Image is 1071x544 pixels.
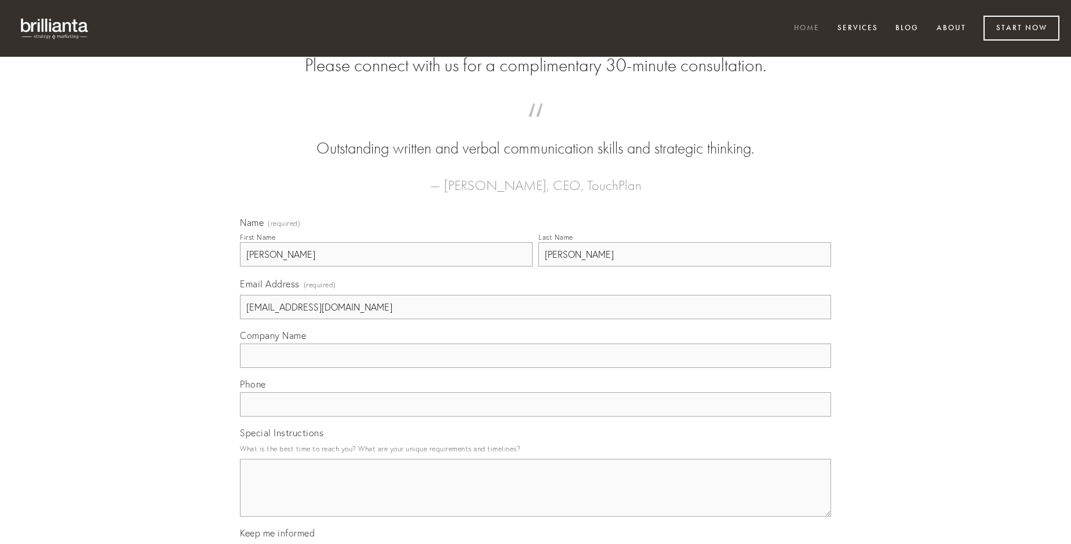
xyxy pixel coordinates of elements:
[240,330,306,341] span: Company Name
[830,19,886,38] a: Services
[240,527,315,539] span: Keep me informed
[304,277,336,293] span: (required)
[268,220,300,227] span: (required)
[258,160,813,197] figcaption: — [PERSON_NAME], CEO, TouchPlan
[240,278,300,290] span: Email Address
[240,233,275,242] div: First Name
[258,115,813,137] span: “
[929,19,974,38] a: About
[240,217,264,228] span: Name
[240,441,831,457] p: What is the best time to reach you? What are your unique requirements and timelines?
[786,19,827,38] a: Home
[240,54,831,76] h2: Please connect with us for a complimentary 30-minute consultation.
[12,12,99,45] img: brillianta - research, strategy, marketing
[888,19,926,38] a: Blog
[240,427,323,439] span: Special Instructions
[258,115,813,160] blockquote: Outstanding written and verbal communication skills and strategic thinking.
[240,378,266,390] span: Phone
[538,233,573,242] div: Last Name
[983,16,1059,41] a: Start Now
